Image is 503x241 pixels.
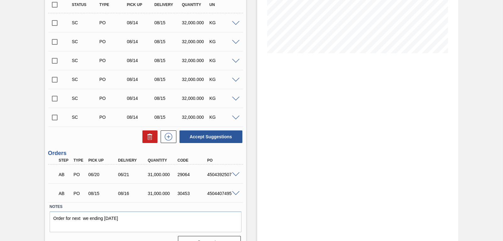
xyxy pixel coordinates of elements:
div: KG [208,58,238,63]
div: 08/14/2025 [125,96,156,101]
div: 08/15/2025 [153,77,183,82]
div: Suggestion Created [70,96,101,101]
div: 08/15/2025 [153,96,183,101]
div: Type [72,158,87,163]
div: Accept Suggestions [176,130,243,144]
div: KG [208,96,238,101]
div: Delivery [153,3,183,7]
div: Suggestion Created [70,77,101,82]
div: 08/14/2025 [125,115,156,120]
div: 4504392507 [206,172,238,177]
div: Purchase order [72,191,87,196]
div: 31,000.000 [146,172,179,177]
div: PO [206,158,238,163]
div: Code [176,158,209,163]
div: Purchase order [98,20,128,25]
div: KG [208,77,238,82]
div: 32,000.000 [180,39,211,44]
div: Purchase order [98,115,128,120]
div: 08/15/2025 [153,20,183,25]
div: 08/15/2025 [153,39,183,44]
div: 06/20/2025 [87,172,119,177]
div: Type [98,3,128,7]
div: 06/21/2025 [117,172,149,177]
div: Purchase order [98,96,128,101]
div: UN [208,3,238,7]
div: Status [70,3,101,7]
div: Purchase order [98,77,128,82]
textarea: Order for next we ending [DATE] [50,211,241,232]
div: Purchase order [72,172,87,177]
div: KG [208,115,238,120]
div: 30453 [176,191,209,196]
div: KG [208,20,238,25]
div: 08/14/2025 [125,77,156,82]
div: Pick up [87,158,119,163]
div: Awaiting Pick Up [57,168,72,181]
div: 32,000.000 [180,58,211,63]
div: 4504407495 [206,191,238,196]
div: 31,000.000 [146,191,179,196]
p: AB [59,191,71,196]
div: 08/16/2025 [117,191,149,196]
h3: Orders [48,150,243,157]
div: Suggestion Created [70,20,101,25]
div: 32,000.000 [180,96,211,101]
div: Purchase order [98,58,128,63]
div: Awaiting Pick Up [57,186,72,200]
div: 32,000.000 [180,115,211,120]
div: 08/14/2025 [125,39,156,44]
div: 08/14/2025 [125,58,156,63]
button: Accept Suggestions [180,130,242,143]
div: Suggestion Created [70,39,101,44]
div: Step [57,158,72,163]
div: 08/15/2025 [87,191,119,196]
div: New suggestion [158,130,176,143]
div: 32,000.000 [180,77,211,82]
div: Suggestion Created [70,115,101,120]
div: Quantity [180,3,211,7]
div: Pick up [125,3,156,7]
div: Delete Suggestions [139,130,158,143]
label: Notes [50,202,241,211]
div: 32,000.000 [180,20,211,25]
div: 08/15/2025 [153,115,183,120]
div: Delivery [117,158,149,163]
div: 29064 [176,172,209,177]
div: 08/15/2025 [153,58,183,63]
div: KG [208,39,238,44]
p: AB [59,172,71,177]
div: Quantity [146,158,179,163]
div: Purchase order [98,39,128,44]
div: 08/14/2025 [125,20,156,25]
div: Suggestion Created [70,58,101,63]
